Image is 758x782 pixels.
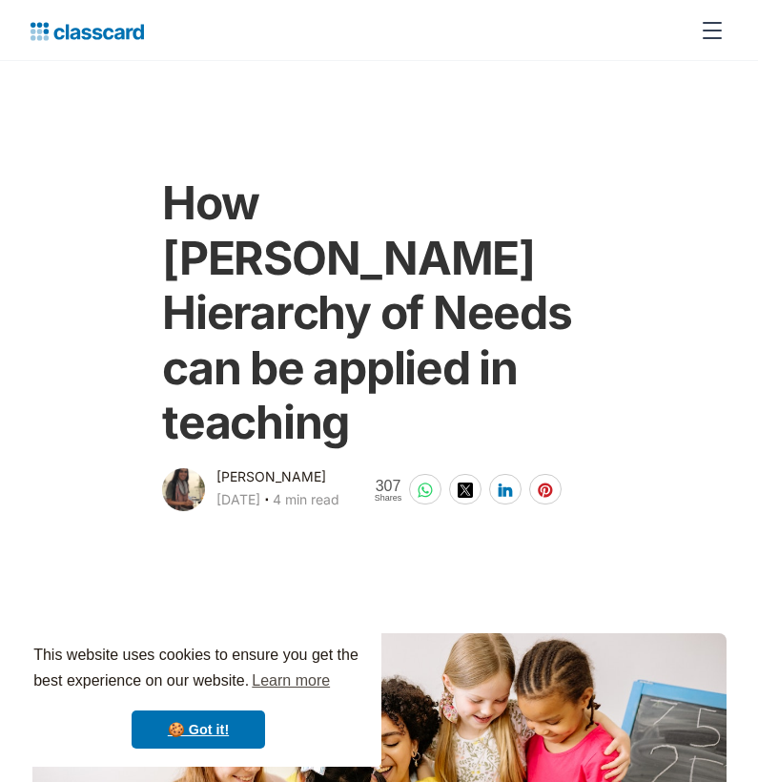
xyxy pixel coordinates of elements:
[418,483,433,498] img: whatsapp-white sharing button
[216,488,260,511] div: [DATE]
[458,483,473,498] img: twitter-white sharing button
[375,494,402,503] span: Shares
[260,488,273,515] div: ‧
[375,478,402,494] span: 307
[273,488,339,511] div: 4 min read
[538,483,553,498] img: pinterest-white sharing button
[31,17,144,44] a: home
[689,8,727,53] div: menu
[249,667,333,695] a: learn more about cookies
[132,710,265,749] a: dismiss cookie message
[498,483,513,498] img: linkedin-white sharing button
[15,626,381,767] div: cookieconsent
[33,644,363,695] span: This website uses cookies to ensure you get the best experience on our website.
[162,175,596,450] h1: How [PERSON_NAME] Hierarchy of Needs can be applied in teaching
[216,465,326,488] div: [PERSON_NAME]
